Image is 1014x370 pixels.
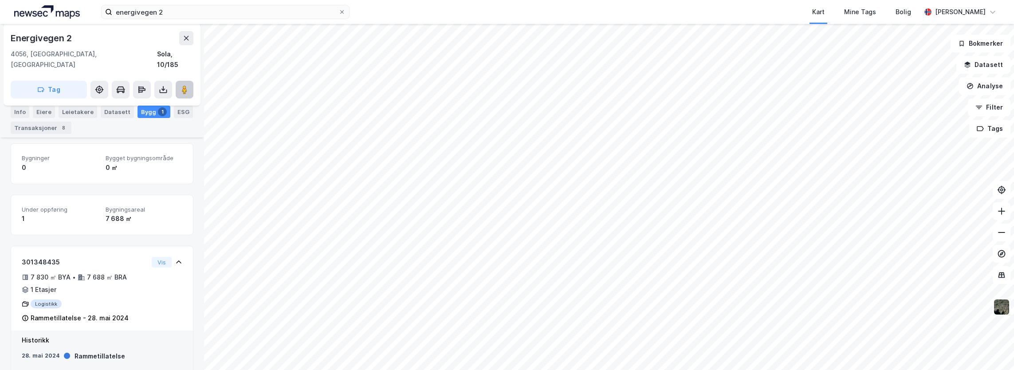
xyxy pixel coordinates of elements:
div: 1 Etasjer [31,284,56,295]
div: Kontrollprogram for chat [970,327,1014,370]
input: Søk på adresse, matrikkel, gårdeiere, leietakere eller personer [112,5,338,19]
img: logo.a4113a55bc3d86da70a041830d287a7e.svg [14,5,80,19]
img: 9k= [993,299,1010,315]
span: Bygningsareal [106,206,182,213]
div: Historikk [22,335,182,346]
button: Datasett [956,56,1010,74]
div: 1 [158,107,167,116]
div: 8 [59,123,68,132]
div: Rammetillatelse [75,351,125,362]
span: Bygget bygningsområde [106,154,182,162]
div: Info [11,106,29,118]
span: Bygninger [22,154,98,162]
div: 0 [22,162,98,173]
button: Vis [152,257,172,268]
div: 1 [22,213,98,224]
div: [PERSON_NAME] [935,7,986,17]
button: Analyse [959,77,1010,95]
button: Tag [11,81,87,98]
div: Bygg [138,106,170,118]
div: 7 830 ㎡ BYA [31,272,71,283]
div: 4056, [GEOGRAPHIC_DATA], [GEOGRAPHIC_DATA] [11,49,157,70]
button: Tags [969,120,1010,138]
div: 7 688 ㎡ BRA [87,272,127,283]
div: Kart [812,7,825,17]
div: Transaksjoner [11,122,71,134]
div: Datasett [101,106,134,118]
div: 28. mai 2024 [22,352,60,360]
div: 7 688 ㎡ [106,213,182,224]
div: Energivegen 2 [11,31,73,45]
button: Bokmerker [951,35,1010,52]
div: Sola, 10/185 [157,49,193,70]
div: ESG [174,106,193,118]
div: Leietakere [59,106,97,118]
div: Eiere [33,106,55,118]
div: Mine Tags [844,7,876,17]
div: Rammetillatelse - 28. mai 2024 [31,313,129,323]
button: Filter [968,98,1010,116]
div: 0 ㎡ [106,162,182,173]
div: 301348435 [22,257,148,268]
span: Under oppføring [22,206,98,213]
iframe: Chat Widget [970,327,1014,370]
div: • [72,274,76,281]
div: Bolig [896,7,911,17]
